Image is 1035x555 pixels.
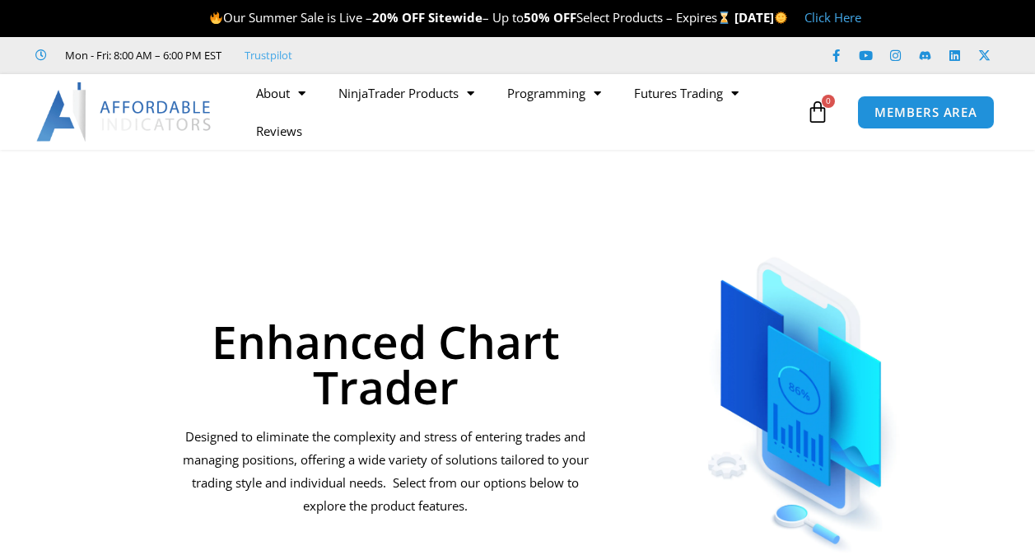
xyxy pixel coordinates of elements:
img: 🌞 [775,12,787,24]
strong: [DATE] [734,9,788,26]
img: ⌛ [718,12,730,24]
strong: Sitewide [428,9,483,26]
img: 🔥 [210,12,222,24]
span: Our Summer Sale is Live – – Up to Select Products – Expires [209,9,734,26]
span: MEMBERS AREA [874,106,977,119]
a: MEMBERS AREA [857,96,995,129]
a: About [240,74,322,112]
span: Mon - Fri: 8:00 AM – 6:00 PM EST [61,45,221,65]
a: NinjaTrader Products [322,74,491,112]
a: Click Here [804,9,861,26]
strong: 50% OFF [524,9,576,26]
nav: Menu [240,74,803,150]
a: Futures Trading [618,74,755,112]
a: 0 [781,88,854,136]
a: Programming [491,74,618,112]
h1: Enhanced Chart Trader [171,319,600,409]
span: 0 [822,95,835,108]
p: Designed to eliminate the complexity and stress of entering trades and managing positions, offeri... [171,426,600,517]
a: Reviews [240,112,319,150]
strong: 20% OFF [372,9,425,26]
a: Trustpilot [245,45,292,65]
img: LogoAI | Affordable Indicators – NinjaTrader [36,82,213,142]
